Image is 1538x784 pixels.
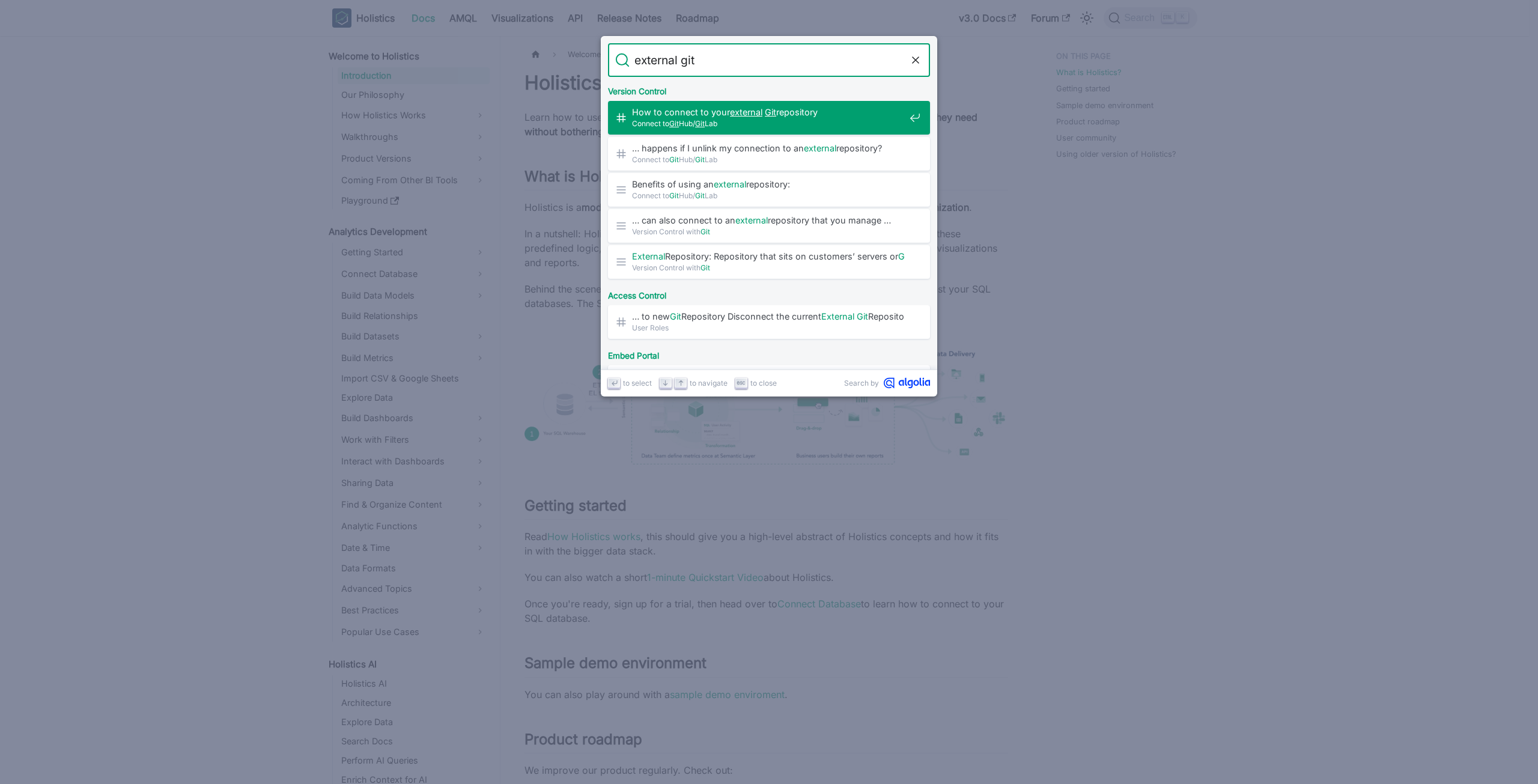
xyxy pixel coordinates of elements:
[695,119,705,128] mark: Git
[632,106,905,118] span: How to connect to your repository​
[695,191,705,200] mark: Git
[898,251,910,261] mark: Git
[608,365,930,399] a: If you're usingexternal Git, please ensure:Managing user-created dashboards
[632,311,905,322] span: … to new Repository Disconnect the current Repository
[701,227,710,236] mark: Git
[695,155,705,164] mark: Git
[844,377,930,389] a: Search byAlgolia
[735,215,768,225] mark: external
[632,178,905,190] span: Benefits of using an repository:
[632,142,905,154] span: … happens if I unlink my connection to an repository?​
[701,263,710,272] mark: Git
[608,209,930,243] a: … can also connect to anexternalrepository that you manage …Version Control withGit
[857,311,868,321] mark: Git
[606,281,932,305] div: Access Control
[632,251,665,261] mark: External
[632,262,905,273] span: Version Control with
[669,119,679,128] mark: Git
[821,311,854,321] mark: External
[632,118,905,129] span: Connect to Hub/ Lab
[623,377,652,389] span: to select
[632,214,905,226] span: … can also connect to an repository that you manage …
[670,311,681,321] mark: Git
[630,43,908,77] input: Search docs
[608,245,930,279] a: ExternalRepository: Repository that sits on customers’ servers orGit…Version Control withGit
[690,377,728,389] span: to navigate
[714,179,746,189] mark: external
[608,173,930,207] a: Benefits of using anexternalrepository:Connect toGitHub/GitLab
[908,53,923,67] button: Clear the query
[606,77,932,101] div: Version Control
[632,322,905,333] span: User Roles
[608,305,930,339] a: … to newGitRepository Disconnect the currentExternal GitRepositoryUser Roles
[606,341,932,365] div: Embed Portal
[676,378,685,387] svg: Arrow up
[610,378,619,387] svg: Enter key
[661,378,670,387] svg: Arrow down
[669,191,679,200] mark: Git
[737,378,746,387] svg: Escape key
[730,107,762,117] mark: external
[608,137,930,171] a: … happens if I unlink my connection to anexternalrepository?​Connect toGitHub/GitLab
[632,190,905,201] span: Connect to Hub/ Lab
[632,226,905,237] span: Version Control with
[765,107,776,117] mark: Git
[884,377,930,389] svg: Algolia
[669,155,679,164] mark: Git
[632,251,905,262] span: Repository: Repository that sits on customers’ servers or …
[844,377,879,389] span: Search by
[750,377,777,389] span: to close
[804,143,836,153] mark: external
[608,101,930,135] a: How to connect to yourexternal Gitrepository​Connect toGitHub/GitLab
[632,154,905,165] span: Connect to Hub/ Lab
